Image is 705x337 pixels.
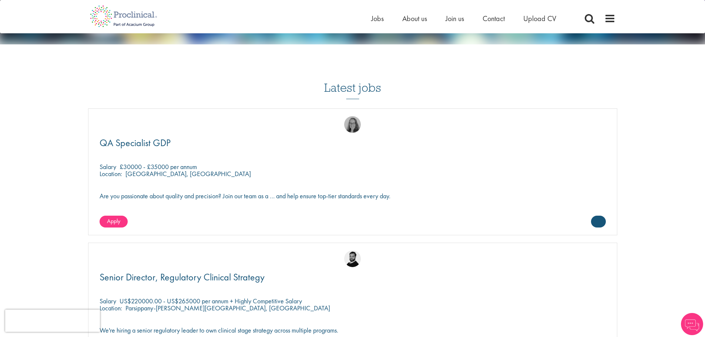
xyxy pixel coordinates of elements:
[681,313,703,335] img: Chatbot
[344,116,361,133] img: Ingrid Aymes
[100,216,128,228] a: Apply
[483,14,505,23] a: Contact
[100,162,116,171] span: Salary
[100,169,122,178] span: Location:
[100,137,171,149] span: QA Specialist GDP
[5,310,100,332] iframe: reCAPTCHA
[446,14,464,23] a: Join us
[344,250,361,267] img: Nick Walker
[107,217,120,225] span: Apply
[324,63,381,99] h3: Latest jobs
[402,14,427,23] a: About us
[100,327,606,334] p: We're hiring a senior regulatory leader to own clinical stage strategy across multiple programs.
[125,169,251,178] p: [GEOGRAPHIC_DATA], [GEOGRAPHIC_DATA]
[100,271,265,283] span: Senior Director, Regulatory Clinical Strategy
[120,297,302,305] p: US$220000.00 - US$265000 per annum + Highly Competitive Salary
[100,297,116,305] span: Salary
[120,162,197,171] p: £30000 - £35000 per annum
[125,304,330,312] p: Parsippany-[PERSON_NAME][GEOGRAPHIC_DATA], [GEOGRAPHIC_DATA]
[100,273,606,282] a: Senior Director, Regulatory Clinical Strategy
[100,138,606,148] a: QA Specialist GDP
[523,14,556,23] a: Upload CV
[100,192,606,199] p: Are you passionate about quality and precision? Join our team as a … and help ensure top-tier sta...
[371,14,384,23] a: Jobs
[100,304,122,312] span: Location:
